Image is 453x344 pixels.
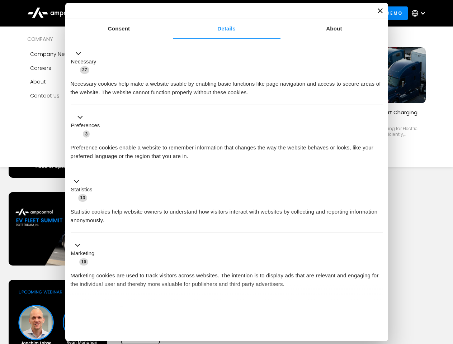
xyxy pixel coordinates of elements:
span: 27 [80,66,89,73]
a: About [27,75,116,89]
button: Unclassified (2) [71,305,129,314]
button: Close banner [378,8,383,13]
div: Company news [30,50,72,58]
div: Careers [30,64,51,72]
div: About [30,78,46,86]
a: About [280,19,388,39]
a: Careers [27,61,116,75]
a: Contact Us [27,89,116,102]
div: COMPANY [27,35,116,43]
a: Company news [27,47,116,61]
label: Preferences [71,121,100,130]
div: Statistic cookies help website owners to understand how visitors interact with websites by collec... [71,202,383,225]
button: Okay [279,315,382,335]
button: Necessary (27) [71,49,101,74]
a: Consent [65,19,173,39]
label: Marketing [71,249,95,258]
a: Details [173,19,280,39]
span: 3 [83,130,90,138]
label: Necessary [71,58,96,66]
div: Preference cookies enable a website to remember information that changes the way the website beha... [71,138,383,161]
div: Marketing cookies are used to track visitors across websites. The intention is to display ads tha... [71,266,383,288]
span: 10 [79,258,89,266]
span: 13 [78,194,88,201]
button: Statistics (13) [71,177,97,202]
button: Preferences (3) [71,113,104,138]
div: Necessary cookies help make a website usable by enabling basic functions like page navigation and... [71,74,383,97]
div: Contact Us [30,92,60,100]
label: Statistics [71,186,93,194]
span: 2 [118,306,125,313]
button: Marketing (10) [71,241,99,266]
